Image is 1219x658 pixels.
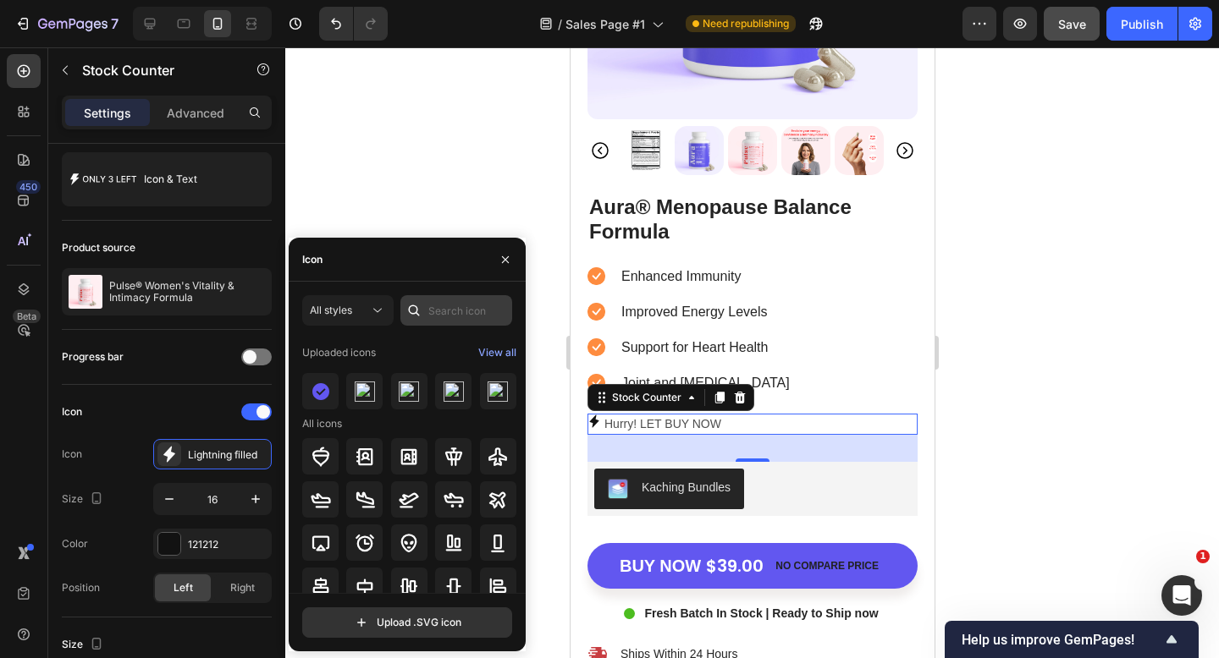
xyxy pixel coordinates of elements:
div: Color [62,536,88,551]
div: Publish [1121,15,1163,33]
p: Ships Within 24 Hours [50,598,168,616]
div: 121212 [188,537,268,552]
div: Size [62,488,107,511]
div: Product source [62,240,135,255]
p: Settings [84,104,131,122]
p: Advanced [167,104,224,122]
span: Save [1058,17,1086,31]
button: Show survey - Help us improve GemPages! [962,629,1182,650]
div: Lightning filled [188,447,268,463]
div: Beta [13,310,41,323]
input: Search icon [400,295,512,326]
div: Icon [302,252,323,267]
div: Upload .SVG icon [353,614,461,631]
span: Need republishing [703,16,789,31]
div: View all [478,343,516,363]
iframe: Intercom live chat [1161,575,1202,616]
div: Icon & Text [144,160,247,199]
input: Enter size [185,484,240,514]
div: 450 [16,180,41,194]
div: Progress bar [62,349,124,365]
button: View all [477,339,517,366]
span: Left [174,580,193,595]
div: Uploaded icons [302,339,376,366]
span: All styles [310,304,352,316]
span: / [558,15,562,33]
div: Icon [62,447,82,462]
img: product feature img [69,275,102,309]
div: Position [62,580,100,595]
div: Undo/Redo [319,7,388,41]
p: 7 [111,14,119,34]
span: Right [230,580,255,595]
p: Stock Counter [82,60,226,80]
button: All styles [302,295,394,326]
div: Size [62,633,107,656]
iframe: Design area [571,47,935,658]
span: 1 [1196,550,1210,563]
button: Publish [1106,7,1178,41]
p: Pulse® Women's Vitality & Intimacy Formula [109,280,265,304]
div: Icon [62,404,82,419]
button: Save [1044,7,1100,41]
button: Upload .SVG icon [302,607,512,638]
button: 7 [7,7,126,41]
div: All icons [302,416,342,431]
span: Sales Page #1 [565,15,645,33]
span: Help us improve GemPages! [962,632,1161,648]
